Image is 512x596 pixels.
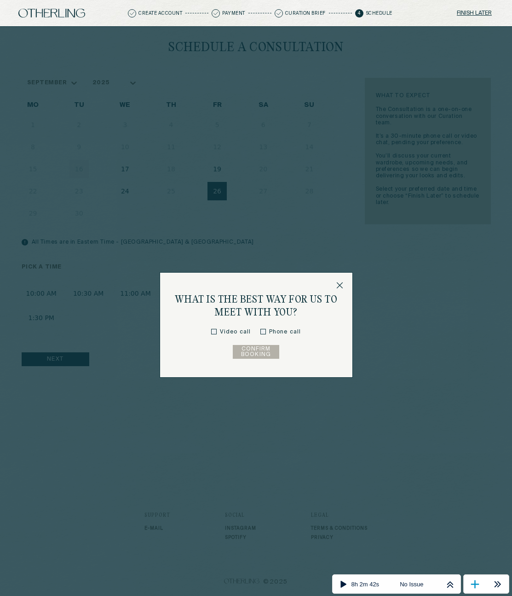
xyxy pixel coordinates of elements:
[138,11,182,16] p: Create Account
[220,328,251,336] label: Video call
[222,11,245,16] p: Payment
[366,11,392,16] p: Schedule
[269,328,301,336] label: Phone call
[233,345,279,359] button: Confirm Booking
[169,293,343,319] h5: What is the best way for us to meet with you?
[285,11,326,16] p: Curation Brief
[18,9,85,18] img: logo
[355,9,363,18] span: 4
[455,7,494,20] button: Finish later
